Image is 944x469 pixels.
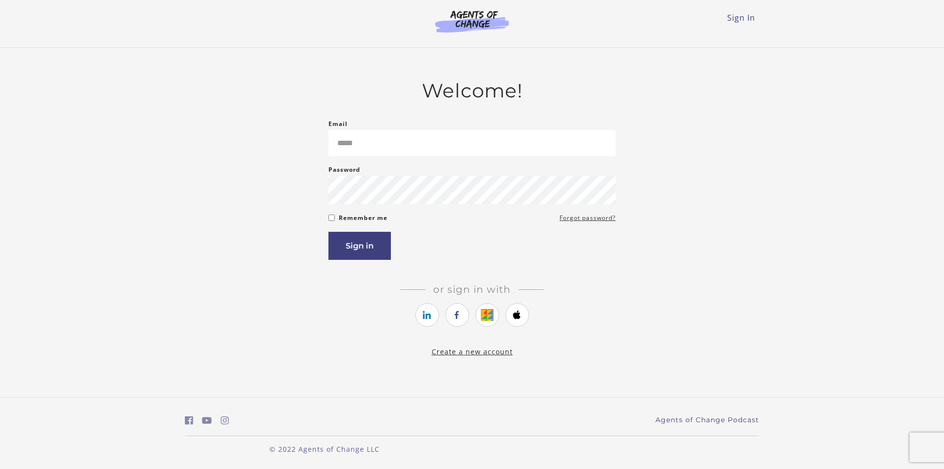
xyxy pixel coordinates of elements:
[560,212,616,224] a: Forgot password?
[475,303,499,327] a: https://courses.thinkific.com/users/auth/google?ss%5Breferral%5D=&ss%5Buser_return_to%5D=&ss%5Bvi...
[185,416,193,425] i: https://www.facebook.com/groups/aswbtestprep (Open in a new window)
[425,283,519,295] span: Or sign in with
[432,347,513,356] a: Create a new account
[727,12,755,23] a: Sign In
[202,416,212,425] i: https://www.youtube.com/c/AgentsofChangeTestPrepbyMeaganMitchell (Open in a new window)
[445,303,469,327] a: https://courses.thinkific.com/users/auth/facebook?ss%5Breferral%5D=&ss%5Buser_return_to%5D=&ss%5B...
[415,303,439,327] a: https://courses.thinkific.com/users/auth/linkedin?ss%5Breferral%5D=&ss%5Buser_return_to%5D=&ss%5B...
[185,413,193,428] a: https://www.facebook.com/groups/aswbtestprep (Open in a new window)
[185,444,464,454] p: © 2022 Agents of Change LLC
[202,413,212,428] a: https://www.youtube.com/c/AgentsofChangeTestPrepbyMeaganMitchell (Open in a new window)
[221,413,229,428] a: https://www.instagram.com/agentsofchangeprep/ (Open in a new window)
[328,118,348,130] label: Email
[328,164,360,176] label: Password
[328,79,616,102] h2: Welcome!
[655,415,759,425] a: Agents of Change Podcast
[339,212,387,224] label: Remember me
[425,10,519,32] img: Agents of Change Logo
[328,232,391,260] button: Sign in
[221,416,229,425] i: https://www.instagram.com/agentsofchangeprep/ (Open in a new window)
[505,303,529,327] a: https://courses.thinkific.com/users/auth/apple?ss%5Breferral%5D=&ss%5Buser_return_to%5D=&ss%5Bvis...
